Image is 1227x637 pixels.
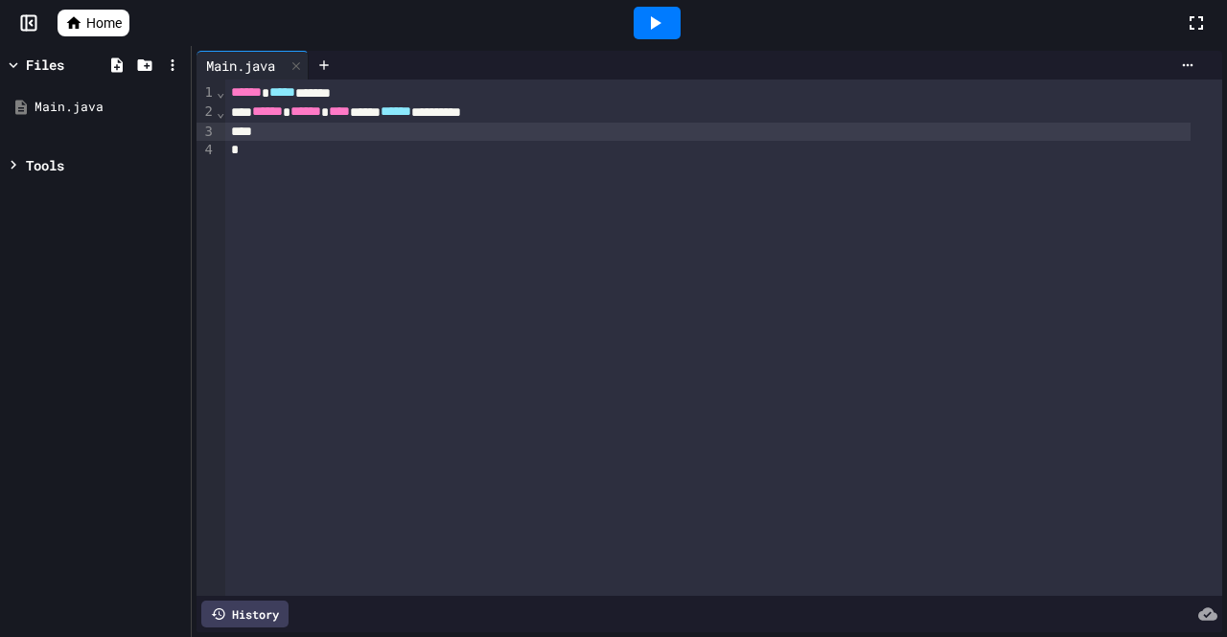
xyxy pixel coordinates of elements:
div: Tools [26,155,64,175]
div: Main.java [197,51,309,80]
div: Files [26,55,64,75]
span: Home [86,13,122,33]
div: 2 [197,102,216,122]
span: Fold line [216,104,225,120]
div: Main.java [35,98,184,117]
div: 3 [197,123,216,142]
div: History [201,601,289,627]
span: Fold line [216,84,225,100]
div: 4 [197,141,216,160]
div: 1 [197,83,216,102]
a: Home [58,10,129,36]
div: Main.java [197,56,285,76]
